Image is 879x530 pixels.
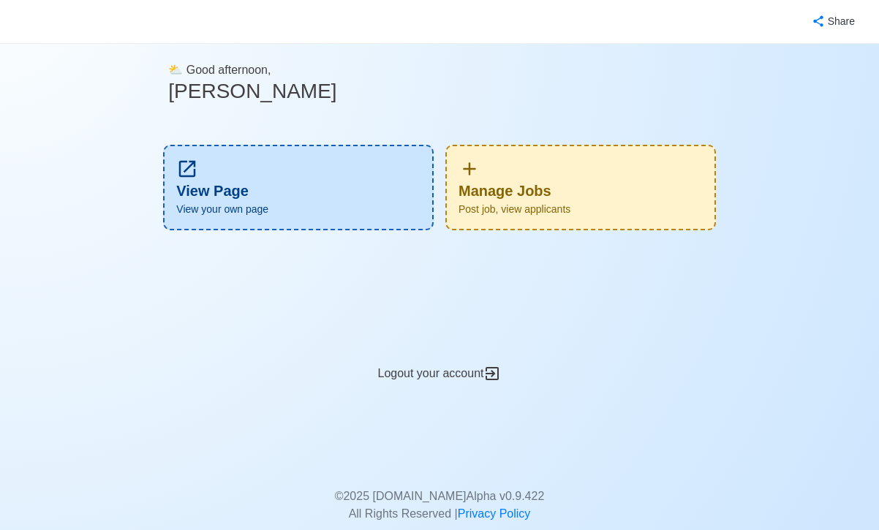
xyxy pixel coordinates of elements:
span: Post job, view applicants [459,202,703,217]
a: Manage JobsPost job, view applicants [445,145,716,230]
p: © 2025 [DOMAIN_NAME] Alpha v 0.9.422 All Rights Reserved | [168,470,710,523]
img: Magsaysay [12,10,86,37]
div: ⛅️ Good afternoon, [168,44,710,127]
a: Privacy Policy [458,507,531,520]
a: View PageView your own page [163,145,434,230]
span: View your own page [176,202,420,217]
button: Magsaysay [12,1,87,43]
div: View Page [163,145,434,230]
h3: [PERSON_NAME] [168,79,710,104]
div: Logout your account [157,330,721,383]
button: Share [797,7,867,36]
div: Manage Jobs [445,145,716,230]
